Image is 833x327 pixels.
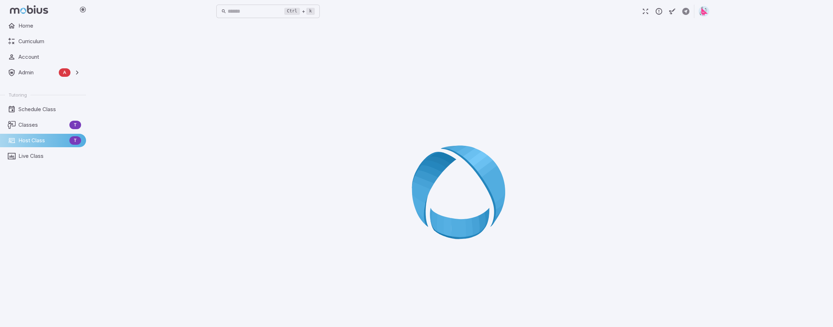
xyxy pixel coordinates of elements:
button: Create Activity [679,5,692,18]
span: Host Class [18,137,67,144]
span: T [69,137,81,144]
span: Admin [18,69,56,76]
span: Home [18,22,81,30]
span: T [69,121,81,128]
button: Report an Issue [652,5,666,18]
span: Classes [18,121,67,129]
span: A [59,69,70,76]
img: right-triangle.svg [698,6,709,17]
span: Account [18,53,81,61]
span: Curriculum [18,38,81,45]
div: + [284,7,315,16]
button: Start Drawing on Questions [666,5,679,18]
span: Live Class [18,152,81,160]
button: Fullscreen Game [639,5,652,18]
kbd: k [306,8,314,15]
span: Schedule Class [18,105,81,113]
kbd: Ctrl [284,8,300,15]
span: Tutoring [8,92,27,98]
